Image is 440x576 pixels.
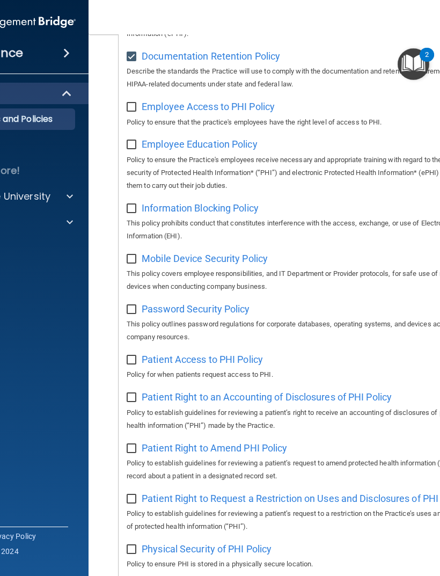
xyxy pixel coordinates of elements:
[425,55,429,69] div: 2
[142,101,275,112] span: Employee Access to PHI Policy
[142,391,392,403] span: Patient Right to an Accounting of Disclosures of PHI Policy
[142,202,259,214] span: Information Blocking Policy
[142,253,268,264] span: Mobile Device Security Policy
[142,138,258,150] span: Employee Education Policy
[142,543,272,555] span: Physical Security of PHI Policy
[398,48,429,80] button: Open Resource Center, 2 new notifications
[142,303,250,315] span: Password Security Policy
[142,442,287,454] span: Patient Right to Amend PHI Policy
[142,50,280,62] span: Documentation Retention Policy
[142,354,263,365] span: Patient Access to PHI Policy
